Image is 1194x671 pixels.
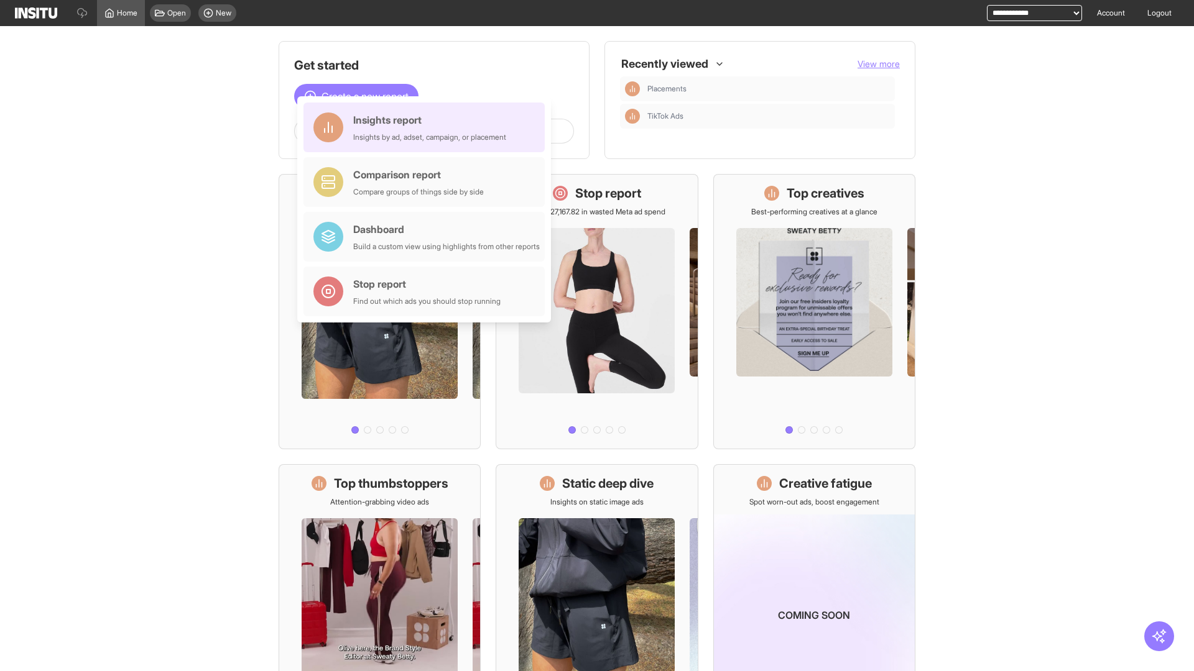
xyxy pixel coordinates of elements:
h1: Top creatives [787,185,864,202]
div: Insights by ad, adset, campaign, or placement [353,132,506,142]
h1: Static deep dive [562,475,654,492]
div: Compare groups of things side by side [353,187,484,197]
p: Attention-grabbing video ads [330,497,429,507]
span: Open [167,8,186,18]
img: Logo [15,7,57,19]
span: TikTok Ads [647,111,890,121]
a: What's live nowSee all active ads instantly [279,174,481,449]
span: View more [858,58,900,69]
h1: Get started [294,57,574,74]
span: Placements [647,84,890,94]
div: Dashboard [353,222,540,237]
div: Insights [625,109,640,124]
div: Find out which ads you should stop running [353,296,501,306]
span: Create a new report [322,89,409,104]
p: Save £27,167.82 in wasted Meta ad spend [528,207,665,217]
h1: Stop report [575,185,641,202]
div: Insights [625,81,640,96]
div: Stop report [353,276,501,291]
span: New [216,8,231,18]
button: Create a new report [294,84,419,109]
a: Top creativesBest-performing creatives at a glance [713,174,915,449]
div: Insights report [353,112,506,127]
span: Placements [647,84,687,94]
div: Build a custom view using highlights from other reports [353,242,540,252]
div: Comparison report [353,167,484,182]
h1: Top thumbstoppers [334,475,448,492]
span: TikTok Ads [647,111,683,121]
button: View more [858,58,900,70]
span: Home [117,8,137,18]
p: Best-performing creatives at a glance [751,207,877,217]
p: Insights on static image ads [550,497,644,507]
a: Stop reportSave £27,167.82 in wasted Meta ad spend [496,174,698,449]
